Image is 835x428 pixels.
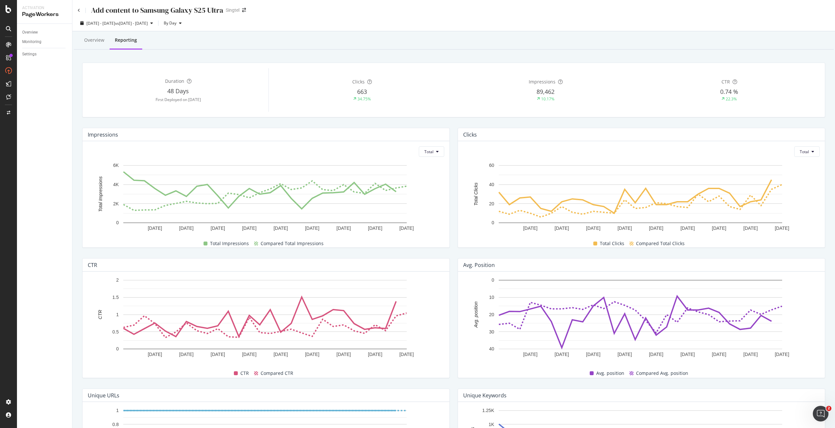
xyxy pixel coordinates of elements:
text: [DATE] [554,226,569,231]
text: [DATE] [712,352,726,357]
span: Impressions [529,79,555,85]
div: 22.3% [726,96,737,102]
div: Monitoring [22,38,41,45]
button: Total [419,146,444,157]
text: 2K [113,201,119,206]
text: [DATE] [211,352,225,357]
text: 2 [116,278,119,283]
button: Total [794,146,820,157]
text: [DATE] [305,226,319,231]
span: Total Impressions [210,240,249,247]
span: 2 [826,406,831,411]
iframe: Intercom live chat [813,406,828,421]
svg: A chart. [463,162,817,234]
svg: A chart. [88,277,442,363]
span: [DATE] - [DATE] [86,21,115,26]
div: Overview [84,37,104,43]
text: 60 [489,163,494,168]
text: [DATE] [305,352,319,357]
text: 30 [489,329,494,334]
text: [DATE] [617,226,632,231]
span: Duration [165,78,184,84]
span: Compared Total Impressions [261,240,324,247]
text: 20 [489,312,494,317]
text: [DATE] [712,226,726,231]
div: Overview [22,29,38,36]
div: PageWorkers [22,11,67,18]
div: Activation [22,5,67,11]
div: CTR [88,262,97,268]
text: [DATE] [211,226,225,231]
text: 6K [113,163,119,168]
text: 0 [116,220,119,226]
text: [DATE] [680,352,695,357]
text: [DATE] [368,226,382,231]
text: 10 [489,295,494,300]
a: Settings [22,51,68,58]
a: Overview [22,29,68,36]
text: [DATE] [649,226,663,231]
span: Compared Total Clicks [636,240,685,247]
a: Monitoring [22,38,68,45]
text: Total Impressions [98,176,103,212]
text: [DATE] [586,352,600,357]
text: [DATE] [242,352,256,357]
button: By Day [161,18,184,28]
button: [DATE] - [DATE]vs[DATE] - [DATE] [78,18,156,28]
span: 48 Days [167,87,189,95]
text: [DATE] [523,226,538,231]
text: [DATE] [179,226,193,231]
text: [DATE] [523,352,538,357]
div: Impressions [88,131,118,138]
div: Clicks [463,131,477,138]
span: CTR [240,369,249,377]
text: [DATE] [274,352,288,357]
text: 1.25K [482,408,494,413]
a: Click to go back [78,8,80,12]
text: [DATE] [554,352,569,357]
text: [DATE] [743,352,758,357]
text: [DATE] [399,226,414,231]
text: 0.8 [113,422,119,427]
span: vs [DATE] - [DATE] [115,21,148,26]
text: [DATE] [148,226,162,231]
text: [DATE] [617,352,632,357]
svg: A chart. [463,277,817,363]
text: [DATE] [586,226,600,231]
text: 1K [489,422,494,427]
text: 40 [489,347,494,352]
span: 89,462 [537,88,554,96]
div: First Deployed on [DATE] [88,97,268,102]
text: [DATE] [368,352,382,357]
text: 0 [116,347,119,352]
text: 0 [492,220,494,226]
div: Singtel [226,7,239,13]
span: Clicks [352,79,365,85]
text: [DATE] [337,226,351,231]
text: 0 [492,278,494,283]
span: Total Clicks [600,240,624,247]
span: 663 [357,88,367,96]
div: Unique URLs [88,392,119,399]
text: [DATE] [148,352,162,357]
text: [DATE] [680,226,695,231]
span: Avg. position [596,369,624,377]
span: Compared Avg. position [636,369,688,377]
div: arrow-right-arrow-left [242,8,246,12]
div: 34.75% [357,96,371,102]
text: [DATE] [179,352,193,357]
text: [DATE] [775,352,789,357]
text: [DATE] [274,226,288,231]
span: By Day [161,20,176,26]
div: Avg. position [463,262,495,268]
text: 20 [489,201,494,206]
span: CTR [721,79,730,85]
div: Unique Keywords [463,392,507,399]
text: Avg. position [473,302,478,328]
text: 1 [116,312,119,317]
div: Settings [22,51,37,58]
div: A chart. [88,162,442,234]
text: CTR [98,310,103,319]
text: 1 [116,408,119,413]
